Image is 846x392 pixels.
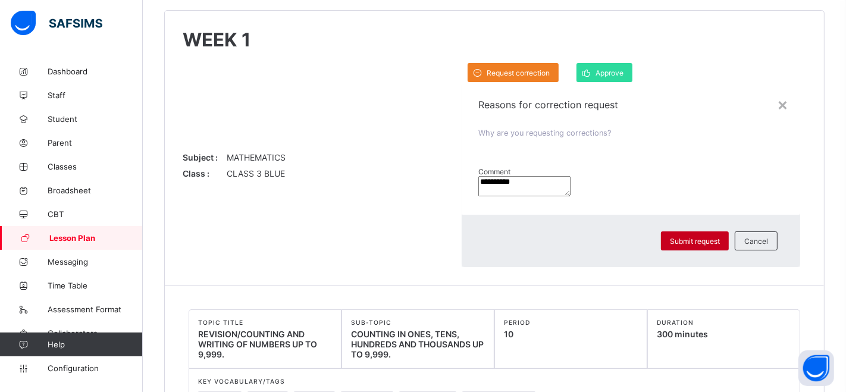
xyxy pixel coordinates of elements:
span: MATHEMATICS [227,152,286,162]
span: Lesson Plan [49,233,143,243]
span: KEY VOCABULARY/TAGS [198,378,791,385]
span: Collaborators [48,328,143,338]
span: Assessment Format [48,305,143,314]
span: Time Table [48,281,143,290]
span: Classes [48,162,143,171]
span: Request correction [487,68,550,77]
span: PERIOD [504,319,638,326]
label: Comment [478,167,510,176]
span: Class : [183,168,221,178]
span: Why are you requesting corrections? [478,128,611,137]
div: × [777,94,788,114]
span: SUB-TOPIC [351,319,485,326]
span: Subject : [183,152,221,162]
span: Submit request [670,237,720,246]
span: 10 [504,329,513,339]
span: Help [48,340,142,349]
span: Configuration [48,363,142,373]
span: Staff [48,90,143,100]
span: DURATION [657,319,791,326]
button: Open asap [798,350,834,386]
span: Cancel [744,237,768,246]
span: Dashboard [48,67,143,76]
span: Student [48,114,143,124]
span: Broadsheet [48,186,143,195]
img: safsims [11,11,102,36]
span: COUNTING IN ONES, TENS, HUNDREDS AND THOUSANDS UP TO 9,999. [351,329,484,359]
span: Reasons for correction request [478,99,784,111]
span: REVISION/COUNTING AND WRITING OF NUMBERS UP TO 9,999. [198,329,317,359]
span: CLASS 3 BLUE [227,168,285,178]
span: Approve [596,68,623,77]
span: CBT [48,209,143,219]
span: TOPIC TITLE [198,319,332,326]
span: WEEK 1 [183,29,806,51]
span: Messaging [48,257,143,266]
span: 300 minutes [657,329,708,339]
span: Parent [48,138,143,148]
